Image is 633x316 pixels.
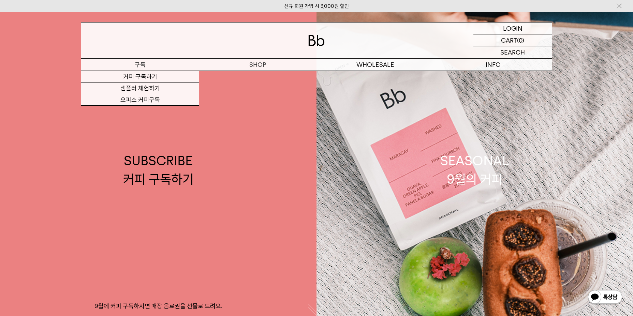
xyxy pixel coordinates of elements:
[503,22,522,34] p: LOGIN
[284,3,349,9] a: 신규 회원 가입 시 3,000원 할인
[81,71,199,82] a: 커피 구독하기
[81,94,199,106] a: 오피스 커피구독
[440,152,509,188] div: SEASONAL 9월의 커피
[81,59,199,71] a: 구독
[81,82,199,94] a: 샘플러 체험하기
[473,34,552,46] a: CART (0)
[123,152,194,188] div: SUBSCRIBE 커피 구독하기
[434,59,552,71] p: INFO
[500,46,525,58] p: SEARCH
[308,35,325,46] img: 로고
[587,289,623,306] img: 카카오톡 채널 1:1 채팅 버튼
[199,59,316,71] a: SHOP
[473,22,552,34] a: LOGIN
[316,59,434,71] p: WHOLESALE
[501,34,517,46] p: CART
[517,34,524,46] p: (0)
